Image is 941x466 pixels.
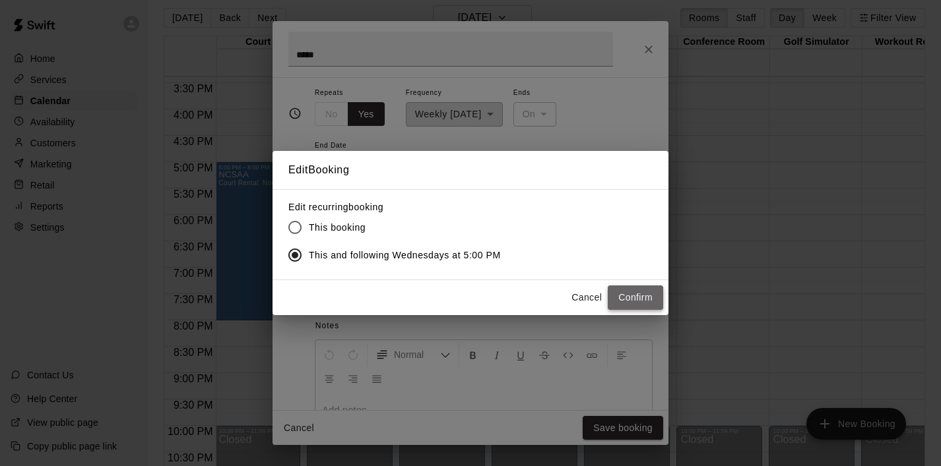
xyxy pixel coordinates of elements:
button: Cancel [566,285,608,310]
h2: Edit Booking [273,151,668,189]
label: Edit recurring booking [288,200,511,214]
button: Confirm [608,285,663,310]
span: This and following Wednesdays at 5:00 PM [309,248,501,262]
span: This booking [309,221,366,235]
